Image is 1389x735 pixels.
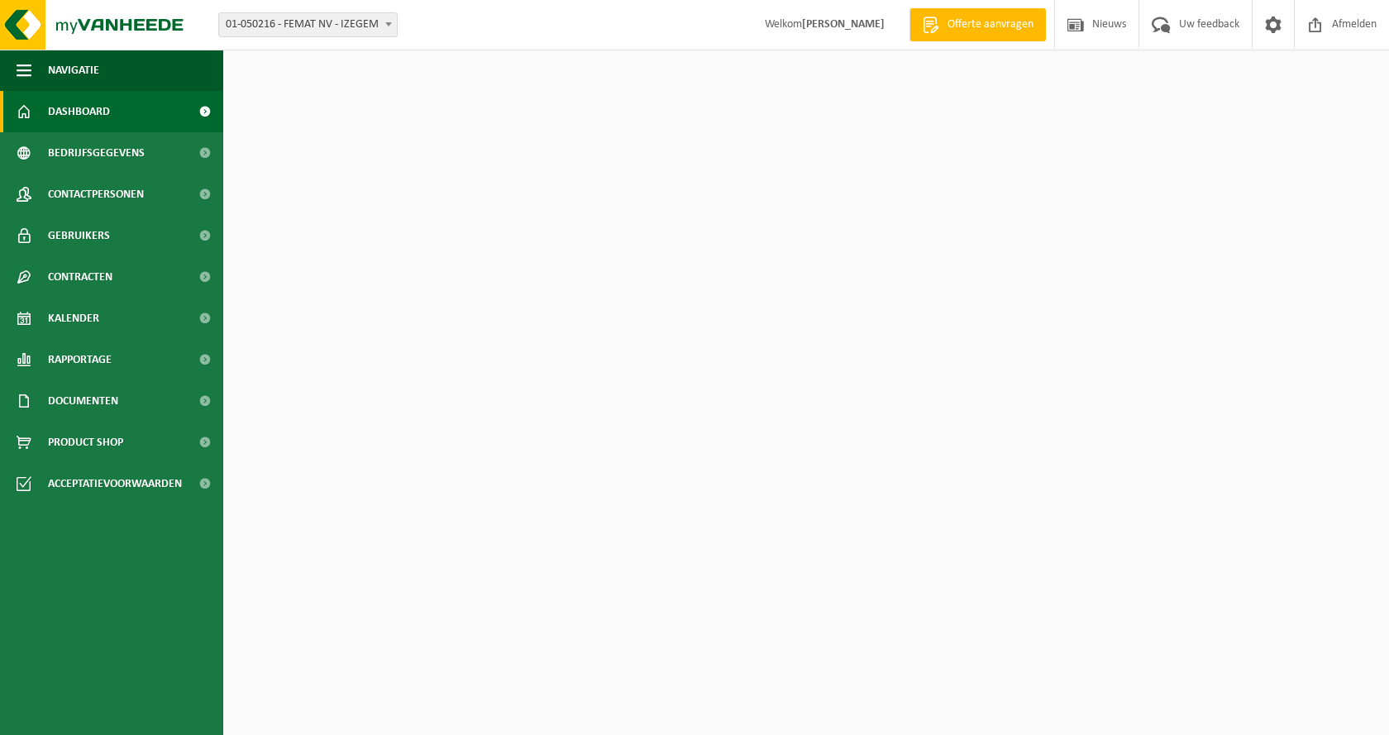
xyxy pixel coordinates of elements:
[48,298,99,339] span: Kalender
[802,18,885,31] strong: [PERSON_NAME]
[48,256,112,298] span: Contracten
[219,13,397,36] span: 01-050216 - FEMAT NV - IZEGEM
[909,8,1046,41] a: Offerte aanvragen
[48,174,144,215] span: Contactpersonen
[48,380,118,422] span: Documenten
[48,339,112,380] span: Rapportage
[48,422,123,463] span: Product Shop
[48,463,182,504] span: Acceptatievoorwaarden
[48,215,110,256] span: Gebruikers
[943,17,1038,33] span: Offerte aanvragen
[48,91,110,132] span: Dashboard
[218,12,398,37] span: 01-050216 - FEMAT NV - IZEGEM
[48,132,145,174] span: Bedrijfsgegevens
[48,50,99,91] span: Navigatie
